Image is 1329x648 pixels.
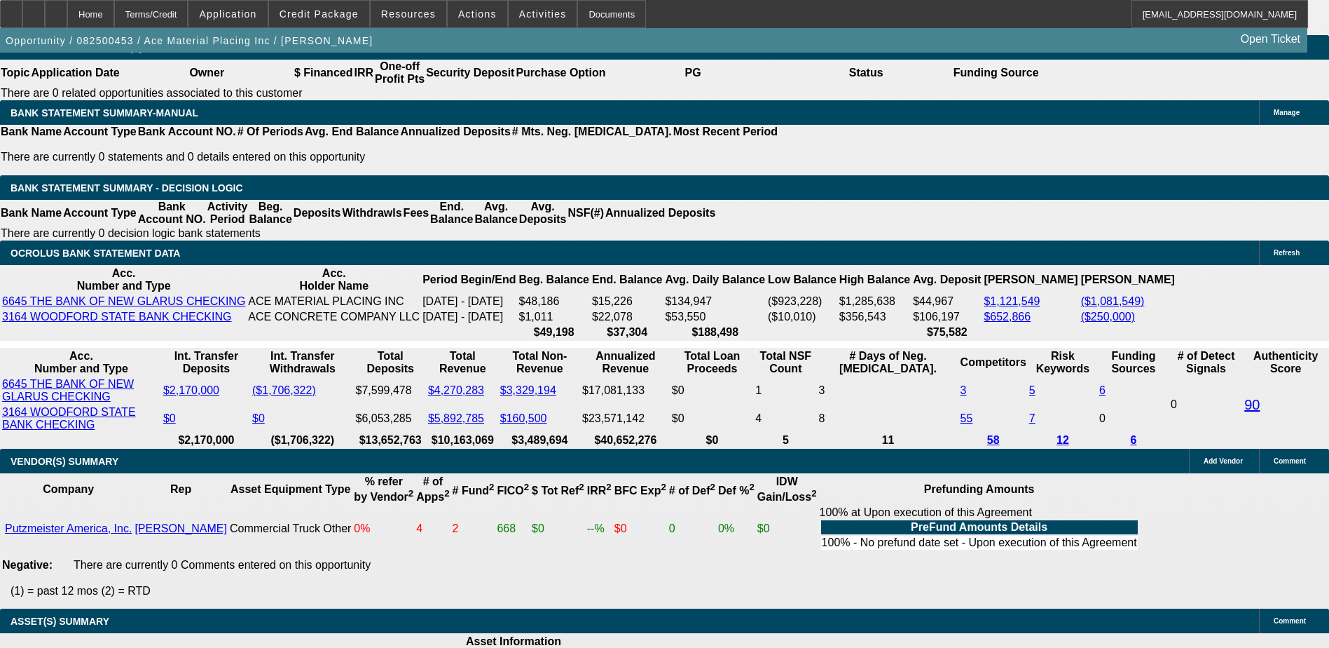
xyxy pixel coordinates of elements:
[458,8,497,20] span: Actions
[422,310,516,324] td: [DATE] - [DATE]
[2,559,53,571] b: Negative:
[500,384,556,396] a: $3,329,194
[755,349,816,376] th: Sum of the Total NSF Count and Total Overdraft Fee Count from Ocrolus
[294,60,354,86] th: $ Financed
[2,311,231,323] a: 3164 WOODFORD STATE BANK CHECKING
[62,125,137,139] th: Account Type
[614,506,667,552] td: $0
[519,8,567,20] span: Activities
[355,349,426,376] th: Total Deposits
[717,506,755,552] td: 0%
[567,200,605,227] th: NSF(#)
[1170,349,1242,376] th: # of Detect Signals
[983,266,1078,293] th: [PERSON_NAME]
[664,266,766,293] th: Avg. Daily Balance
[11,107,198,119] span: BANK STATEMENT SUMMARY-MANUAL
[429,200,474,227] th: End. Balance
[452,506,495,552] td: 2
[170,483,191,495] b: Rep
[1244,397,1260,412] a: 90
[252,349,354,376] th: Int. Transfer Withdrawals
[755,433,816,447] th: 5
[422,266,516,293] th: Period Begin/End
[237,125,304,139] th: # Of Periods
[581,433,670,447] th: $40,652,276
[500,433,580,447] th: $3,489,694
[1099,405,1169,432] td: 0
[428,384,484,396] a: $4,270,283
[606,482,611,492] sup: 2
[605,200,716,227] th: Annualized Deposits
[5,522,132,534] a: Putzmeister America, Inc.
[671,377,753,404] td: $0
[1,349,161,376] th: Acc. Number and Type
[953,60,1040,86] th: Funding Source
[912,295,982,309] td: $44,967
[1080,266,1176,293] th: [PERSON_NAME]
[820,506,1139,551] div: 100% at Upon execution of this Agreement
[911,521,1047,533] b: PreFund Amounts Details
[399,125,511,139] th: Annualized Deposits
[489,482,494,492] sup: 2
[163,433,250,447] th: $2,170,000
[1,151,778,163] p: There are currently 0 statements and 0 details entered on this opportunity
[6,35,373,46] span: Opportunity / 082500453 / Ace Material Placing Inc / [PERSON_NAME]
[912,266,982,293] th: Avg. Deposit
[987,434,1000,446] a: 58
[757,506,818,552] td: $0
[416,475,449,503] b: # of Apps
[444,488,449,499] sup: 2
[524,482,529,492] sup: 2
[606,60,779,86] th: PG
[230,483,350,495] b: Asset Equipment Type
[453,485,495,497] b: # Fund
[497,485,529,497] b: FICO
[586,506,612,552] td: --%
[1056,434,1069,446] a: 12
[818,349,958,376] th: # Days of Neg. [MEDICAL_DATA].
[163,384,219,396] a: $2,170,000
[2,378,134,403] a: 6645 THE BANK OF NEW GLARUS CHECKING
[924,483,1035,495] b: Prefunding Amounts
[30,60,120,86] th: Application Date
[668,506,716,552] td: 0
[422,295,516,309] td: [DATE] - [DATE]
[1274,617,1306,625] span: Comment
[427,433,498,447] th: $10,163,069
[671,405,753,432] td: $0
[248,200,292,227] th: Beg. Balance
[428,412,484,424] a: $5,892,785
[188,1,267,27] button: Application
[11,585,1329,598] p: (1) = past 12 mos (2) = RTD
[427,349,498,376] th: Total Revenue
[518,266,589,293] th: Beg. Balance
[120,60,294,86] th: Owner
[818,433,958,447] th: 11
[664,325,766,339] th: $188,498
[1,266,246,293] th: Acc. Number and Type
[353,60,374,86] th: IRR
[247,295,420,309] td: ACE MATERIAL PLACING INC
[500,412,547,424] a: $160,500
[960,349,1027,376] th: Competitors
[1274,109,1300,116] span: Manage
[381,8,436,20] span: Resources
[1099,349,1169,376] th: Funding Sources
[11,248,180,259] span: OCROLUS BANK STATEMENT DATA
[839,266,911,293] th: High Balance
[448,1,507,27] button: Actions
[671,433,753,447] th: $0
[767,266,837,293] th: Low Balance
[755,377,816,404] td: 1
[515,60,606,86] th: Purchase Option
[137,125,237,139] th: Bank Account NO.
[960,412,973,424] a: 55
[1099,384,1106,396] a: 6
[1244,349,1328,376] th: Authenticity Score
[1274,457,1306,465] span: Comment
[749,482,754,492] sup: 2
[199,8,256,20] span: Application
[11,456,118,467] span: VENDOR(S) SUMMARY
[532,485,584,497] b: $ Tot Ref
[1029,412,1035,424] a: 7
